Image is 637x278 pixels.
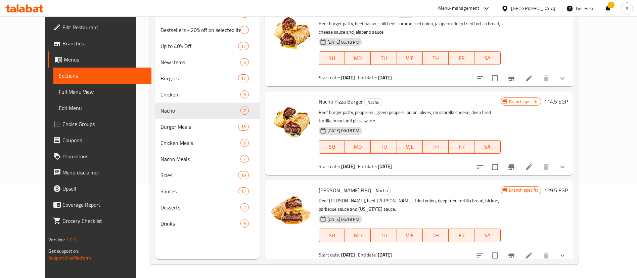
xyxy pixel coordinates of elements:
span: Version: [48,235,65,244]
div: Sauces12 [155,183,260,199]
span: Bestsellers - 20% off on selected items [161,26,240,34]
div: items [240,107,249,115]
span: Full Menu View [59,88,146,96]
img: Willy's Nacho Burger [270,8,313,51]
button: MO [345,140,371,154]
b: [DATE] [341,162,355,171]
button: TH [423,229,449,242]
button: SU [319,229,345,242]
span: SA [477,231,498,240]
span: Promotions [62,152,146,160]
span: Nacho [365,98,382,106]
span: 2 [241,204,248,211]
a: Full Menu View [53,84,151,100]
button: TU [371,51,397,65]
button: WE [397,229,423,242]
div: items [240,58,249,66]
b: [DATE] [378,73,392,82]
svg: Show Choices [558,163,566,171]
button: show more [554,247,571,264]
div: Chicken6 [155,86,260,103]
a: Edit menu item [525,163,533,171]
span: Chicken [161,90,240,98]
button: FR [449,229,474,242]
span: Desserts [161,203,240,211]
button: TU [371,229,397,242]
h6: 114.5 EGP [544,97,568,106]
span: FR [451,53,472,63]
p: Beef [PERSON_NAME], beef [PERSON_NAME], fried onion, deep fried tortilla bread, hickory barbecue ... [319,197,501,213]
span: Branches [62,39,146,47]
span: FR [451,231,472,240]
span: End date: [358,250,377,259]
img: Nacho Pizza Burger [270,97,313,140]
span: [DATE] 06:18 PM [325,127,362,134]
a: Support.OpsPlatform [48,253,91,262]
a: Promotions [48,148,151,164]
button: SU [319,51,345,65]
button: Branch-specific-item [503,159,519,175]
span: 19 [238,172,248,178]
span: A [626,5,628,12]
p: Beef burger patty, pepperoni, green peppers, onion, olives, mozzarella cheese, deep fried tortill... [319,108,501,125]
span: Start date: [319,73,340,82]
span: Grocery Checklist [62,217,146,225]
div: Desserts2 [155,199,260,215]
a: Edit Restaurant [48,19,151,35]
span: Nacho Pizza Burger [319,96,363,107]
b: [DATE] [378,250,392,259]
span: [DATE] 06:18 PM [325,39,362,45]
span: 17 [238,43,248,49]
div: items [240,203,249,211]
span: Menus [64,55,146,64]
span: Burger Meals [161,123,238,131]
b: [DATE] [341,250,355,259]
button: show more [554,159,571,175]
span: Sections [59,72,146,80]
span: Sides [161,171,238,179]
a: Upsell [48,181,151,197]
svg: Show Choices [558,251,566,260]
a: Grocery Checklist [48,213,151,229]
button: show more [554,70,571,86]
div: Burgers [161,74,238,82]
div: Chicken Meals [161,139,240,147]
span: Edit Restaurant [62,23,146,31]
button: delete [538,70,554,86]
span: TH [425,231,446,240]
span: Get support on: [48,247,79,255]
a: Sections [53,68,151,84]
button: SA [474,229,500,242]
button: SA [474,140,500,154]
a: Branches [48,35,151,51]
div: Burger Meals16 [155,119,260,135]
div: Nacho Meals7 [155,151,260,167]
span: 12 [238,188,248,195]
span: 17 [238,75,248,82]
span: MO [348,53,368,63]
span: 6 [241,59,248,66]
div: items [238,42,249,50]
div: Burgers17 [155,70,260,86]
span: SA [477,53,498,63]
div: Sides19 [155,167,260,183]
div: items [240,155,249,163]
img: Nacho Hickory BBQ [270,186,313,229]
button: MO [345,229,371,242]
span: MO [348,231,368,240]
p: Beef burger patty, beef bacon, chili beef, caramelized onion, jalapeno, deep fried tortilla bread... [319,19,501,36]
a: Choice Groups [48,116,151,132]
a: Coverage Report [48,197,151,213]
div: Menu-management [438,4,480,12]
span: Upsell [62,185,146,193]
span: TU [373,53,394,63]
span: SA [477,142,498,152]
button: sort-choices [472,247,488,264]
button: TH [423,51,449,65]
span: Select to update [488,160,502,174]
div: Bestsellers - 20% off on selected items1 [155,22,260,38]
h6: 129.5 EGP [544,186,568,195]
span: WE [400,53,420,63]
